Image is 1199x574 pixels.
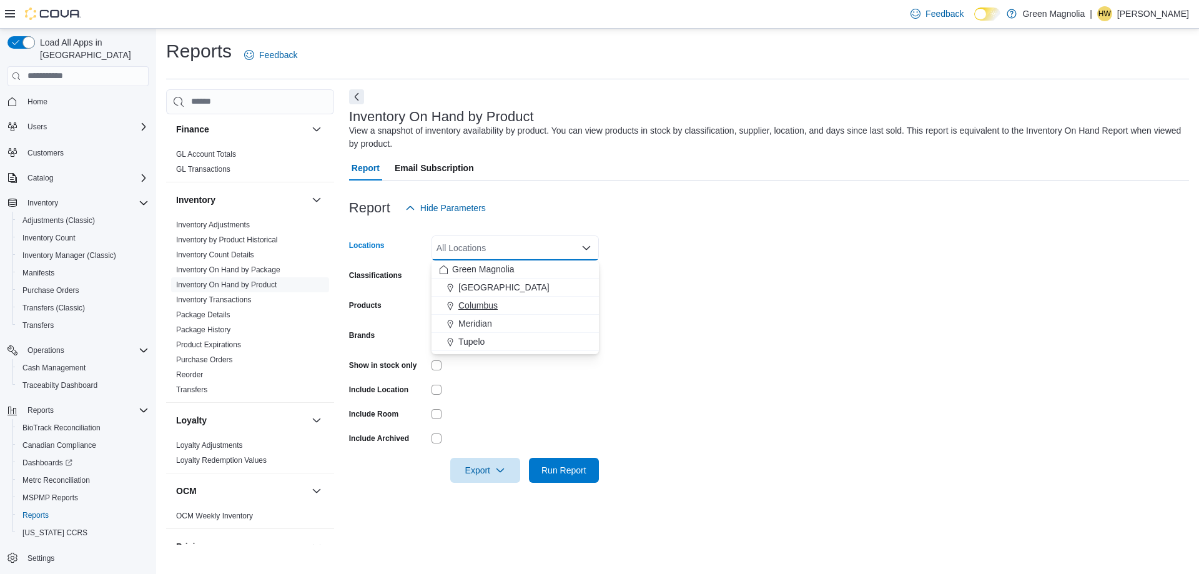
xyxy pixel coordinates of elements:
[529,458,599,483] button: Run Report
[176,310,230,320] span: Package Details
[17,490,149,505] span: MSPMP Reports
[420,202,486,214] span: Hide Parameters
[349,240,385,250] label: Locations
[309,483,324,498] button: OCM
[925,7,964,20] span: Feedback
[22,119,149,134] span: Users
[176,385,207,395] span: Transfers
[176,370,203,380] span: Reorder
[22,195,149,210] span: Inventory
[22,440,96,450] span: Canadian Compliance
[27,198,58,208] span: Inventory
[17,230,149,245] span: Inventory Count
[458,335,485,348] span: Tupelo
[17,508,54,523] a: Reports
[2,169,154,187] button: Catalog
[349,433,409,443] label: Include Archived
[176,414,307,427] button: Loyalty
[17,265,149,280] span: Manifests
[176,250,254,260] span: Inventory Count Details
[349,200,390,215] h3: Report
[17,300,90,315] a: Transfers (Classic)
[349,409,398,419] label: Include Room
[176,540,307,553] button: Pricing
[17,473,149,488] span: Metrc Reconciliation
[1117,6,1189,21] p: [PERSON_NAME]
[22,343,69,358] button: Operations
[1098,6,1111,21] span: HW
[17,318,149,333] span: Transfers
[176,220,250,230] span: Inventory Adjustments
[17,378,149,393] span: Traceabilty Dashboard
[452,263,515,275] span: Green Magnolia
[17,525,92,540] a: [US_STATE] CCRS
[432,297,599,315] button: Columbus
[17,360,91,375] a: Cash Management
[166,438,334,473] div: Loyalty
[1023,6,1085,21] p: Green Magnolia
[581,243,591,253] button: Close list of options
[27,148,64,158] span: Customers
[176,325,230,335] span: Package History
[12,264,154,282] button: Manifests
[176,325,230,334] a: Package History
[22,528,87,538] span: [US_STATE] CCRS
[12,472,154,489] button: Metrc Reconciliation
[2,92,154,111] button: Home
[176,310,230,319] a: Package Details
[309,122,324,137] button: Finance
[17,455,77,470] a: Dashboards
[25,7,81,20] img: Cova
[176,340,241,350] span: Product Expirations
[2,402,154,419] button: Reports
[176,250,254,259] a: Inventory Count Details
[12,247,154,264] button: Inventory Manager (Classic)
[905,1,969,26] a: Feedback
[432,315,599,333] button: Meridian
[176,511,253,521] span: OCM Weekly Inventory
[400,195,491,220] button: Hide Parameters
[176,485,197,497] h3: OCM
[176,220,250,229] a: Inventory Adjustments
[432,260,599,279] button: Green Magnolia
[458,458,513,483] span: Export
[17,318,59,333] a: Transfers
[22,510,49,520] span: Reports
[432,279,599,297] button: [GEOGRAPHIC_DATA]
[450,458,520,483] button: Export
[1097,6,1112,21] div: Heather Wheeler
[27,122,47,132] span: Users
[176,194,307,206] button: Inventory
[176,295,252,304] a: Inventory Transactions
[176,441,243,450] a: Loyalty Adjustments
[176,455,267,465] span: Loyalty Redemption Values
[22,493,78,503] span: MSPMP Reports
[22,423,101,433] span: BioTrack Reconciliation
[176,235,278,244] a: Inventory by Product Historical
[12,229,154,247] button: Inventory Count
[176,355,233,365] span: Purchase Orders
[12,489,154,507] button: MSPMP Reports
[12,317,154,334] button: Transfers
[176,414,207,427] h3: Loyalty
[22,94,52,109] a: Home
[2,118,154,136] button: Users
[27,173,53,183] span: Catalog
[239,42,302,67] a: Feedback
[974,7,1000,21] input: Dark Mode
[22,171,58,186] button: Catalog
[259,49,297,61] span: Feedback
[27,405,54,415] span: Reports
[22,233,76,243] span: Inventory Count
[22,343,149,358] span: Operations
[176,265,280,275] span: Inventory On Hand by Package
[22,119,52,134] button: Users
[17,300,149,315] span: Transfers (Classic)
[17,473,95,488] a: Metrc Reconciliation
[22,380,97,390] span: Traceabilty Dashboard
[17,283,149,298] span: Purchase Orders
[2,549,154,567] button: Settings
[12,299,154,317] button: Transfers (Classic)
[17,455,149,470] span: Dashboards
